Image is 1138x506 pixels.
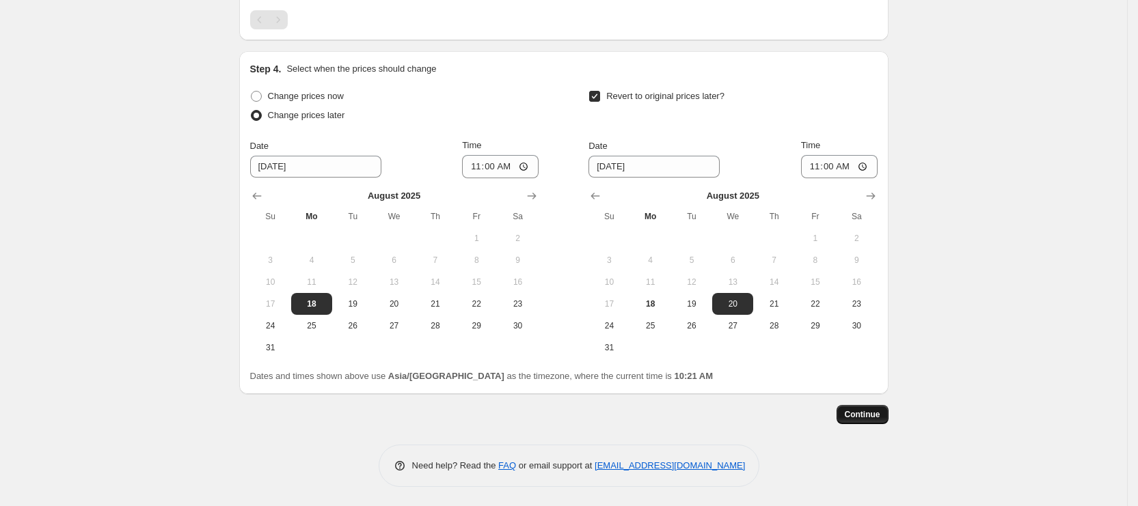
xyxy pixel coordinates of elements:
[588,156,720,178] input: 8/18/2025
[800,298,830,309] span: 22
[268,110,345,120] span: Change prices later
[338,277,368,287] span: 12
[461,298,491,309] span: 22
[594,298,624,309] span: 17
[677,298,707,309] span: 19
[502,211,532,222] span: Sa
[759,320,789,331] span: 28
[636,211,666,222] span: Mo
[759,298,789,309] span: 21
[594,342,624,353] span: 31
[291,271,332,293] button: Monday August 11 2025
[595,460,745,470] a: [EMAIL_ADDRESS][DOMAIN_NAME]
[522,186,541,206] button: Show next month, September 2025
[379,298,409,309] span: 20
[338,320,368,331] span: 26
[718,255,748,266] span: 6
[250,62,282,76] h2: Step 4.
[415,293,456,315] button: Thursday August 21 2025
[373,271,414,293] button: Wednesday August 13 2025
[250,249,291,271] button: Sunday August 3 2025
[332,315,373,337] button: Tuesday August 26 2025
[373,293,414,315] button: Wednesday August 20 2025
[291,249,332,271] button: Monday August 4 2025
[753,315,794,337] button: Thursday August 28 2025
[379,320,409,331] span: 27
[373,249,414,271] button: Wednesday August 6 2025
[712,206,753,227] th: Wednesday
[800,255,830,266] span: 8
[594,277,624,287] span: 10
[462,155,539,178] input: 12:00
[836,271,877,293] button: Saturday August 16 2025
[247,186,267,206] button: Show previous month, July 2025
[674,371,713,381] b: 10:21 AM
[588,315,629,337] button: Sunday August 24 2025
[841,255,871,266] span: 9
[753,206,794,227] th: Thursday
[795,249,836,271] button: Friday August 8 2025
[718,298,748,309] span: 20
[841,298,871,309] span: 23
[502,298,532,309] span: 23
[256,255,286,266] span: 3
[456,249,497,271] button: Friday August 8 2025
[636,255,666,266] span: 4
[718,211,748,222] span: We
[516,460,595,470] span: or email support at
[373,206,414,227] th: Wednesday
[415,315,456,337] button: Thursday August 28 2025
[379,211,409,222] span: We
[420,255,450,266] span: 7
[718,277,748,287] span: 13
[502,255,532,266] span: 9
[461,277,491,287] span: 15
[841,211,871,222] span: Sa
[461,320,491,331] span: 29
[497,227,538,249] button: Saturday August 2 2025
[497,271,538,293] button: Saturday August 16 2025
[373,315,414,337] button: Wednesday August 27 2025
[841,277,871,287] span: 16
[630,293,671,315] button: Today Monday August 18 2025
[795,271,836,293] button: Friday August 15 2025
[412,460,499,470] span: Need help? Read the
[497,249,538,271] button: Saturday August 9 2025
[461,233,491,244] span: 1
[297,277,327,287] span: 11
[461,255,491,266] span: 8
[712,271,753,293] button: Wednesday August 13 2025
[256,277,286,287] span: 10
[588,293,629,315] button: Sunday August 17 2025
[250,315,291,337] button: Sunday August 24 2025
[256,211,286,222] span: Su
[250,337,291,359] button: Sunday August 31 2025
[250,10,288,29] nav: Pagination
[332,293,373,315] button: Tuesday August 19 2025
[497,315,538,337] button: Saturday August 30 2025
[388,371,504,381] b: Asia/[GEOGRAPHIC_DATA]
[268,91,344,101] span: Change prices now
[795,227,836,249] button: Friday August 1 2025
[332,271,373,293] button: Tuesday August 12 2025
[415,271,456,293] button: Thursday August 14 2025
[759,255,789,266] span: 7
[456,315,497,337] button: Friday August 29 2025
[415,249,456,271] button: Thursday August 7 2025
[712,315,753,337] button: Wednesday August 27 2025
[338,255,368,266] span: 5
[338,298,368,309] span: 19
[250,141,269,151] span: Date
[456,227,497,249] button: Friday August 1 2025
[456,271,497,293] button: Friday August 15 2025
[718,320,748,331] span: 27
[630,249,671,271] button: Monday August 4 2025
[795,293,836,315] button: Friday August 22 2025
[498,460,516,470] a: FAQ
[836,315,877,337] button: Saturday August 30 2025
[594,211,624,222] span: Su
[677,211,707,222] span: Tu
[588,206,629,227] th: Sunday
[671,249,712,271] button: Tuesday August 5 2025
[286,62,436,76] p: Select when the prices should change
